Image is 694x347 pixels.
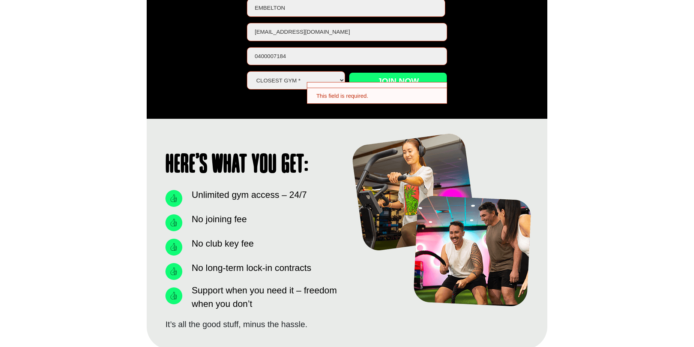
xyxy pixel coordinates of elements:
[190,261,311,275] span: No long-term lock-in contracts
[190,188,307,202] span: Unlimited gym access – 24/7
[190,212,247,226] span: No joining fee
[190,284,339,311] span: Support when you need it – freedom when you don’t
[307,82,447,104] div: This field is required. Please complete the following fields: Last name.
[307,88,447,104] div: This field is required.
[247,47,447,66] input: Phone *
[165,153,339,179] h1: Here’s what you get:
[190,237,254,250] span: No club key fee
[165,318,339,331] div: It’s all the good stuff, minus the hassle.
[247,23,447,41] input: Email *
[349,72,447,90] input: Join now
[353,134,531,306] img: here-is-what-you-get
